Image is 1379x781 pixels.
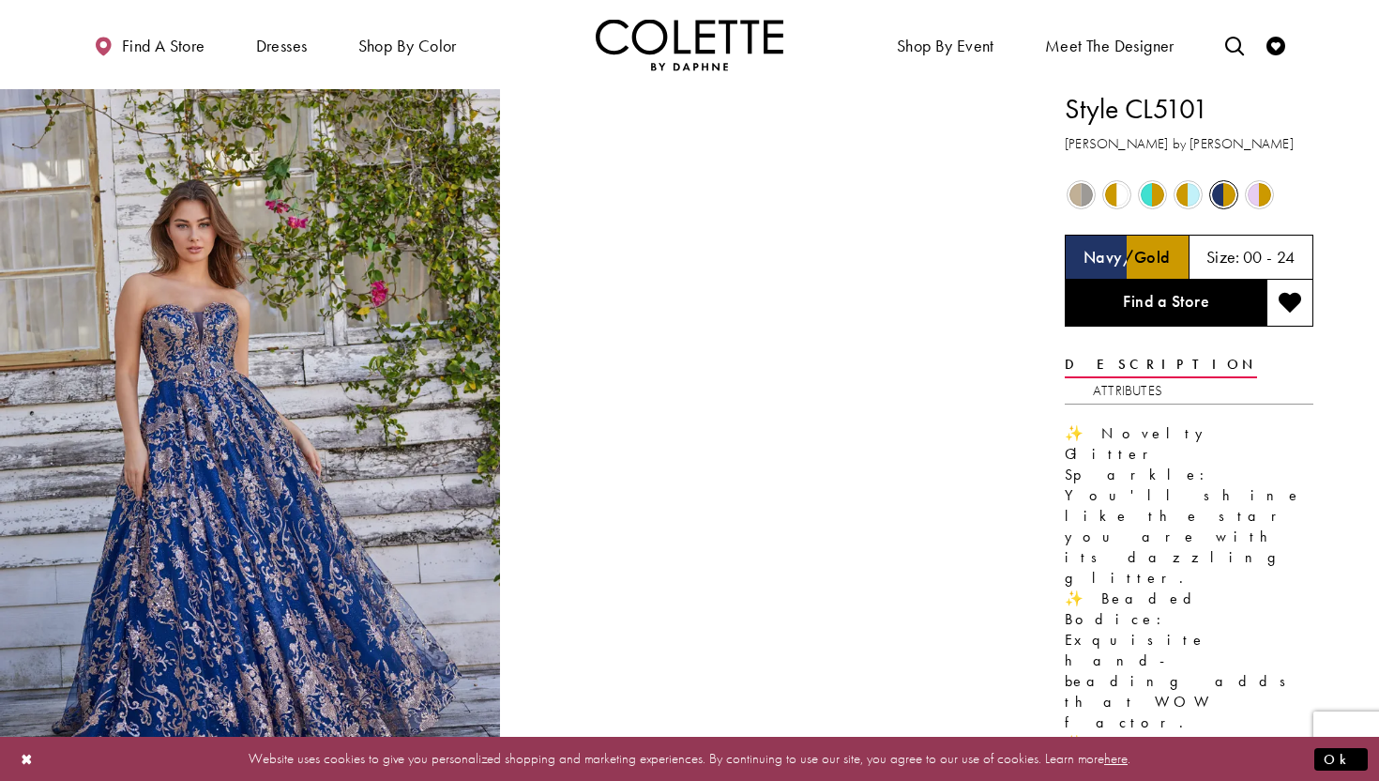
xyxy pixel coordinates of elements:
div: Turquoise/Gold [1136,178,1169,211]
span: Find a store [122,37,205,55]
a: Meet the designer [1040,19,1179,70]
a: Description [1065,351,1257,378]
button: Submit Dialog [1314,747,1368,771]
button: Add to wishlist [1266,280,1313,327]
p: Website uses cookies to give you personalized shopping and marketing experiences. By continuing t... [135,746,1244,772]
h1: Style CL5101 [1065,89,1313,129]
div: Navy/Gold [1207,178,1240,211]
video: Style CL5101 Colette by Daphne #1 autoplay loop mute video [509,89,1009,339]
img: Colette by Daphne [596,19,783,70]
button: Close Dialog [11,743,43,775]
div: Lilac/Gold [1243,178,1276,211]
span: Size: [1206,246,1240,268]
div: Light Blue/Gold [1172,178,1205,211]
a: Find a Store [1065,280,1266,327]
span: Shop by color [358,37,457,55]
a: Find a store [89,19,209,70]
a: Toggle search [1220,19,1249,70]
h5: 00 - 24 [1243,248,1296,267]
a: Check Wishlist [1262,19,1290,70]
span: Shop by color [354,19,462,70]
span: Shop By Event [897,37,994,55]
span: Shop By Event [892,19,999,70]
div: Gold/White [1100,178,1133,211]
a: Attributes [1093,377,1162,405]
span: Dresses [256,37,308,55]
h3: [PERSON_NAME] by [PERSON_NAME] [1065,133,1313,155]
a: Visit Home Page [596,19,783,70]
h5: Chosen color [1083,248,1171,267]
div: Gold/Pewter [1065,178,1098,211]
div: Product color controls state depends on size chosen [1065,177,1313,213]
span: Meet the designer [1045,37,1174,55]
span: Dresses [251,19,312,70]
a: here [1104,749,1128,768]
